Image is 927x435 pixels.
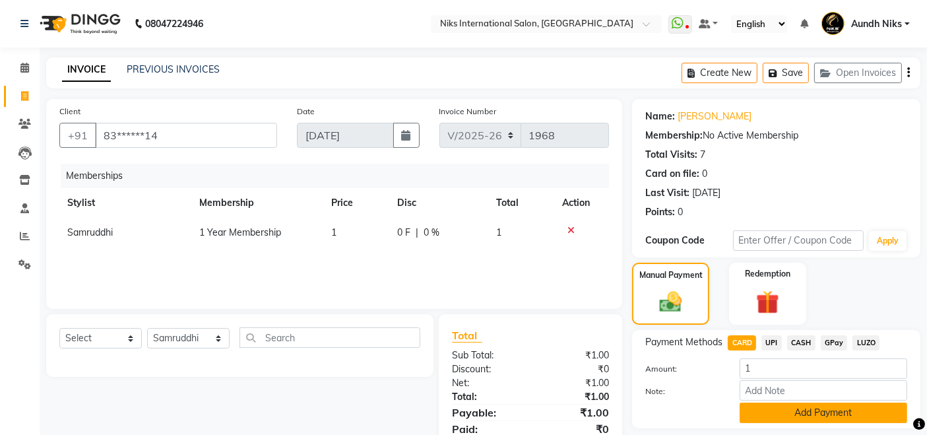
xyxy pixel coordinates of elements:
th: Disc [389,188,488,218]
div: Points: [645,205,675,219]
div: Sub Total: [442,349,530,362]
span: 0 % [424,226,439,240]
label: Redemption [745,268,790,280]
button: Apply [869,231,907,251]
span: GPay [821,335,848,351]
input: Amount [740,358,907,379]
span: 0 F [397,226,410,240]
div: 0 [678,205,683,219]
a: INVOICE [62,58,111,82]
div: ₹1.00 [530,405,619,420]
div: ₹1.00 [530,349,619,362]
div: Total Visits: [645,148,697,162]
span: UPI [761,335,782,351]
input: Enter Offer / Coupon Code [733,230,864,251]
input: Search [240,327,420,348]
div: [DATE] [692,186,720,200]
img: _cash.svg [653,289,688,315]
span: Samruddhi [67,226,113,238]
span: | [416,226,418,240]
div: ₹1.00 [530,376,619,390]
img: Aundh Niks [821,12,845,35]
label: Amount: [635,363,729,375]
label: Client [59,106,80,117]
div: Card on file: [645,167,699,181]
b: 08047224946 [145,5,203,42]
div: Memberships [61,164,619,188]
th: Stylist [59,188,191,218]
label: Manual Payment [639,269,703,281]
div: No Active Membership [645,129,907,143]
span: 1 [331,226,336,238]
a: [PERSON_NAME] [678,110,751,123]
div: Membership: [645,129,703,143]
span: Aundh Niks [851,17,902,31]
label: Note: [635,385,729,397]
div: 0 [702,167,707,181]
a: PREVIOUS INVOICES [127,63,220,75]
div: ₹0 [530,362,619,376]
div: Net: [442,376,530,390]
span: Total [452,329,482,343]
span: Payment Methods [645,335,722,349]
span: 1 [496,226,501,238]
input: Add Note [740,380,907,401]
label: Invoice Number [439,106,497,117]
button: Create New [682,63,757,83]
span: 1 Year Membership [199,226,281,238]
span: CASH [787,335,815,351]
img: _gift.svg [749,288,786,317]
th: Total [488,188,554,218]
div: Discount: [442,362,530,376]
input: Search by Name/Mobile/Email/Code [95,123,277,148]
button: Add Payment [740,403,907,423]
div: 7 [700,148,705,162]
th: Price [323,188,389,218]
div: ₹1.00 [530,390,619,404]
button: Save [763,63,809,83]
label: Date [297,106,315,117]
img: logo [34,5,124,42]
div: Name: [645,110,675,123]
button: Open Invoices [814,63,902,83]
div: Total: [442,390,530,404]
span: LUZO [852,335,879,351]
div: Last Visit: [645,186,689,200]
div: Payable: [442,405,530,420]
button: +91 [59,123,96,148]
div: Coupon Code [645,234,732,248]
th: Membership [191,188,323,218]
th: Action [554,188,609,218]
span: CARD [728,335,756,351]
